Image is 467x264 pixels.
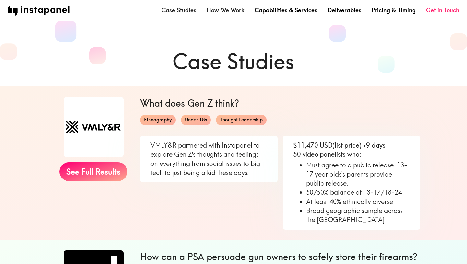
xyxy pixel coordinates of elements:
li: 50/50% balance of 13-17/18-24 [306,188,410,197]
img: instapanel [8,6,70,16]
a: See Full Results [59,162,127,181]
a: Get in Touch [426,6,459,14]
span: Under 18s [181,116,211,123]
a: Pricing & Timing [372,6,416,14]
li: Broad geographic sample across the [GEOGRAPHIC_DATA] [306,206,410,224]
span: Ethnography [140,116,176,123]
a: Deliverables [328,6,361,14]
li: At least 40% ethnically diverse [306,197,410,206]
h6: What does Gen Z think? [140,97,420,110]
img: VMLY&R logo [64,97,124,157]
h6: How can a PSA persuade gun owners to safely store their firearms? [140,250,420,263]
p: VMLY&R partnered with Instapanel to explore Gen Z's thoughts and feelings on everything from soci... [150,141,267,177]
li: Must agree to a public release. 13-17 year olds's parents provide public release. [306,161,410,188]
p: $11,470 USD (list price) • 9 days 50 video panelists who: [293,141,410,159]
h1: Case Studies [47,47,420,76]
span: Thought Leadership [216,116,267,123]
a: Capabilities & Services [255,6,317,14]
a: Case Studies [162,6,196,14]
a: How We Work [207,6,244,14]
